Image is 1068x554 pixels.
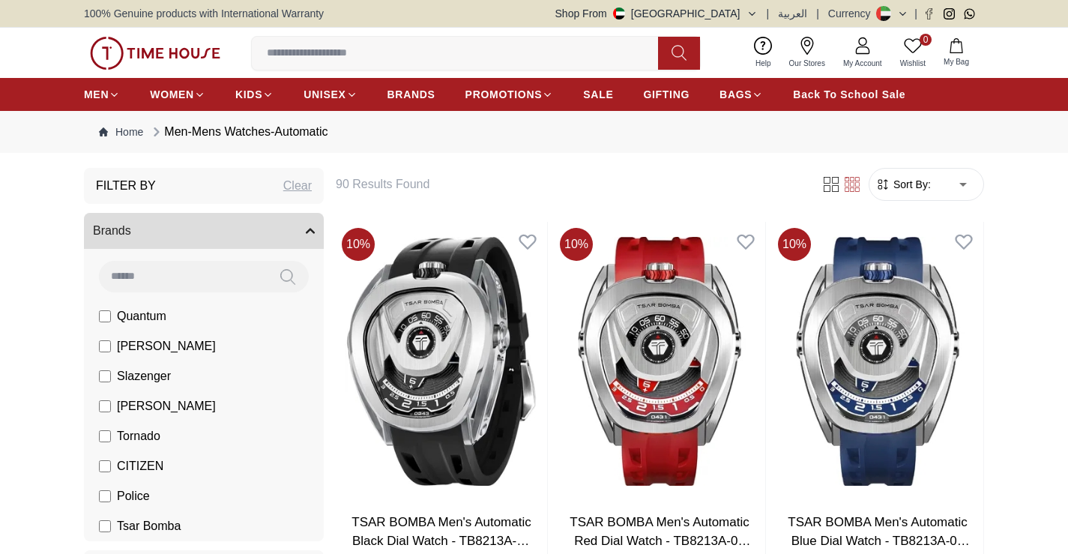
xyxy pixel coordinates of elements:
[150,87,194,102] span: WOMEN
[387,81,435,108] a: BRANDS
[304,87,346,102] span: UNISEX
[99,340,111,352] input: [PERSON_NAME]
[235,81,274,108] a: KIDS
[643,87,690,102] span: GIFTING
[780,34,834,72] a: Our Stores
[894,58,932,69] span: Wishlist
[99,430,111,442] input: Tornado
[99,460,111,472] input: CITIZEN
[783,58,831,69] span: Our Stores
[342,228,375,261] span: 10 %
[117,487,150,505] span: Police
[117,367,171,385] span: Slazenger
[554,222,765,501] img: TSAR BOMBA Men's Automatic Red Dial Watch - TB8213A-04 SET
[99,400,111,412] input: [PERSON_NAME]
[117,397,216,415] span: [PERSON_NAME]
[583,87,613,102] span: SALE
[719,87,752,102] span: BAGS
[465,87,543,102] span: PROMOTIONS
[336,222,547,501] img: TSAR BOMBA Men's Automatic Black Dial Watch - TB8213A-06 SET
[816,6,819,21] span: |
[117,457,163,475] span: CITIZEN
[304,81,357,108] a: UNISEX
[964,8,975,19] a: Whatsapp
[749,58,777,69] span: Help
[837,58,888,69] span: My Account
[555,6,758,21] button: Shop From[GEOGRAPHIC_DATA]
[90,37,220,70] img: ...
[583,81,613,108] a: SALE
[920,34,932,46] span: 0
[875,177,931,192] button: Sort By:
[560,228,593,261] span: 10 %
[99,490,111,502] input: Police
[117,517,181,535] span: Tsar Bomba
[793,81,905,108] a: Back To School Sale
[944,8,955,19] a: Instagram
[387,87,435,102] span: BRANDS
[767,6,770,21] span: |
[890,177,931,192] span: Sort By:
[746,34,780,72] a: Help
[99,520,111,532] input: Tsar Bomba
[84,111,984,153] nav: Breadcrumb
[149,123,328,141] div: Men-Mens Watches-Automatic
[99,124,143,139] a: Home
[778,228,811,261] span: 10 %
[923,8,935,19] a: Facebook
[935,35,978,70] button: My Bag
[84,213,324,249] button: Brands
[117,337,216,355] span: [PERSON_NAME]
[914,6,917,21] span: |
[938,56,975,67] span: My Bag
[99,310,111,322] input: Quantum
[283,177,312,195] div: Clear
[93,222,131,240] span: Brands
[778,6,807,21] button: العربية
[336,175,803,193] h6: 90 Results Found
[891,34,935,72] a: 0Wishlist
[117,307,166,325] span: Quantum
[84,6,324,21] span: 100% Genuine products with International Warranty
[793,87,905,102] span: Back To School Sale
[84,87,109,102] span: MEN
[613,7,625,19] img: United Arab Emirates
[719,81,763,108] a: BAGS
[150,81,205,108] a: WOMEN
[828,6,877,21] div: Currency
[235,87,262,102] span: KIDS
[465,81,554,108] a: PROMOTIONS
[117,427,160,445] span: Tornado
[643,81,690,108] a: GIFTING
[99,370,111,382] input: Slazenger
[84,81,120,108] a: MEN
[96,177,156,195] h3: Filter By
[772,222,983,501] img: TSAR BOMBA Men's Automatic Blue Dial Watch - TB8213A-03 SET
